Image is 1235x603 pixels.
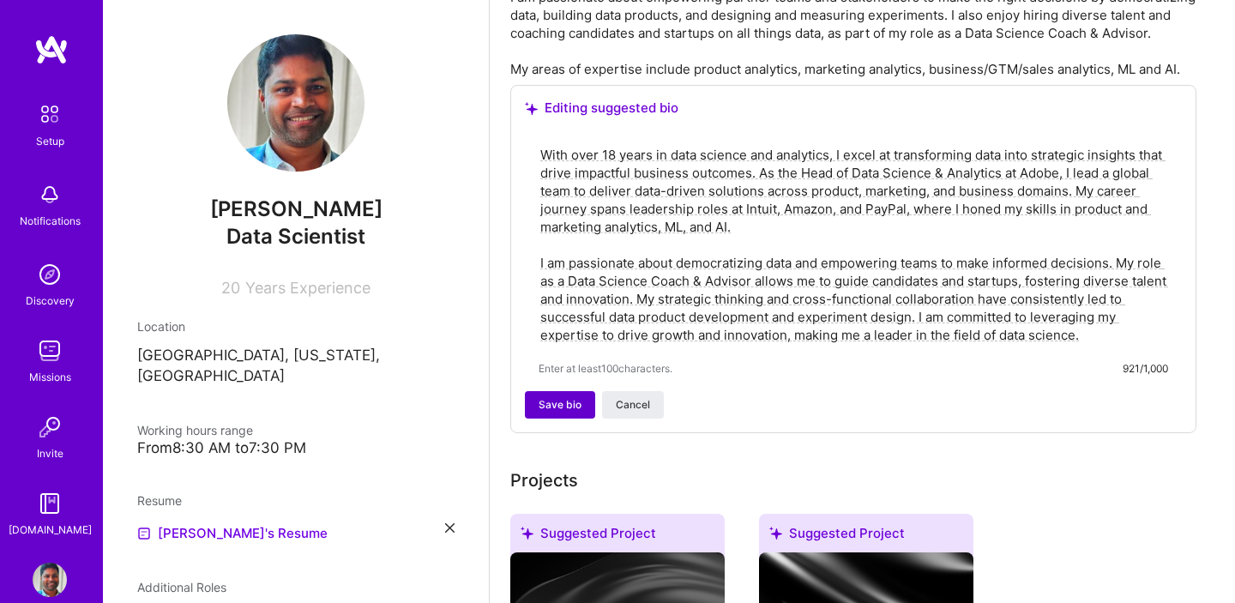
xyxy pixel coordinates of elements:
[769,527,782,540] i: icon SuggestedTeams
[226,224,365,249] span: Data Scientist
[28,563,71,597] a: User Avatar
[137,423,253,437] span: Working hours range
[525,99,1182,117] div: Editing suggested bio
[510,514,725,559] div: Suggested Project
[9,521,92,539] div: [DOMAIN_NAME]
[525,102,538,115] i: icon SuggestedTeams
[539,359,672,377] span: Enter at least 100 characters.
[221,279,240,297] span: 20
[33,563,67,597] img: User Avatar
[602,391,664,419] button: Cancel
[137,523,328,544] a: [PERSON_NAME]'s Resume
[20,212,81,230] div: Notifications
[29,368,71,386] div: Missions
[137,580,226,594] span: Additional Roles
[137,493,182,508] span: Resume
[759,514,973,559] div: Suggested Project
[26,292,75,310] div: Discovery
[137,346,455,387] p: [GEOGRAPHIC_DATA], [US_STATE], [GEOGRAPHIC_DATA]
[227,34,364,172] img: User Avatar
[521,527,533,540] i: icon SuggestedTeams
[445,523,455,533] i: icon Close
[616,397,650,413] span: Cancel
[36,132,64,150] div: Setup
[33,334,67,368] img: teamwork
[1123,359,1168,377] div: 921/1,000
[510,467,578,493] div: Projects
[525,391,595,419] button: Save bio
[245,279,370,297] span: Years Experience
[137,317,455,335] div: Location
[33,486,67,521] img: guide book
[137,527,151,540] img: Resume
[34,34,69,65] img: logo
[32,96,68,132] img: setup
[539,144,1168,346] textarea: With over 18 years in data science and analytics, I excel at transforming data into strategic ins...
[33,410,67,444] img: Invite
[137,439,455,457] div: From 8:30 AM to 7:30 PM
[33,257,67,292] img: discovery
[33,178,67,212] img: bell
[37,444,63,462] div: Invite
[539,397,581,413] span: Save bio
[137,196,455,222] span: [PERSON_NAME]
[510,467,578,493] div: Add projects you've worked on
